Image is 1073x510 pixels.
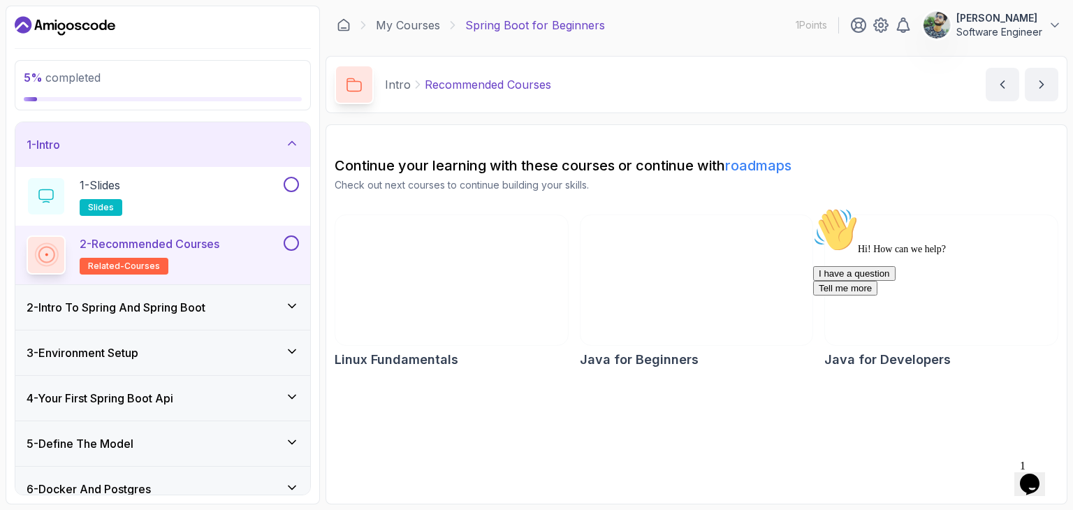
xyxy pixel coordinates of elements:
[6,64,88,79] button: I have a question
[796,18,827,32] p: 1 Points
[6,6,50,50] img: :wave:
[465,17,605,34] p: Spring Boot for Beginners
[924,12,950,38] img: user profile image
[725,157,791,174] a: roadmaps
[1025,68,1058,101] button: next content
[580,350,699,370] h2: Java for Beginners
[15,122,310,167] button: 1-Intro
[337,18,351,32] a: Dashboard
[6,42,138,52] span: Hi! How can we help?
[24,71,101,85] span: completed
[27,435,133,452] h3: 5 - Define The Model
[335,178,1058,192] p: Check out next courses to continue building your skills.
[27,299,205,316] h3: 2 - Intro To Spring And Spring Boot
[27,481,151,497] h3: 6 - Docker And Postgres
[80,177,120,194] p: 1 - Slides
[335,350,458,370] h2: Linux Fundamentals
[956,11,1042,25] p: [PERSON_NAME]
[15,376,310,421] button: 4-Your First Spring Boot Api
[385,76,411,93] p: Intro
[88,261,160,272] span: related-courses
[986,68,1019,101] button: previous content
[335,156,1058,175] h2: Continue your learning with these courses or continue with
[27,344,138,361] h3: 3 - Environment Setup
[1014,454,1059,496] iframe: chat widget
[956,25,1042,39] p: Software Engineer
[15,330,310,375] button: 3-Environment Setup
[581,215,813,345] img: Java for Beginners card
[580,214,814,370] a: Java for Beginners cardJava for Beginners
[808,202,1059,447] iframe: chat widget
[15,15,115,37] a: Dashboard
[923,11,1062,39] button: user profile image[PERSON_NAME]Software Engineer
[335,215,568,345] img: Linux Fundamentals card
[27,136,60,153] h3: 1 - Intro
[27,390,173,407] h3: 4 - Your First Spring Boot Api
[27,177,299,216] button: 1-Slidesslides
[335,214,569,370] a: Linux Fundamentals cardLinux Fundamentals
[6,6,257,94] div: 👋Hi! How can we help?I have a questionTell me more
[15,285,310,330] button: 2-Intro To Spring And Spring Boot
[425,76,551,93] p: Recommended Courses
[80,235,219,252] p: 2 - Recommended Courses
[27,235,299,275] button: 2-Recommended Coursesrelated-courses
[24,71,43,85] span: 5 %
[376,17,440,34] a: My Courses
[15,421,310,466] button: 5-Define The Model
[6,79,70,94] button: Tell me more
[88,202,114,213] span: slides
